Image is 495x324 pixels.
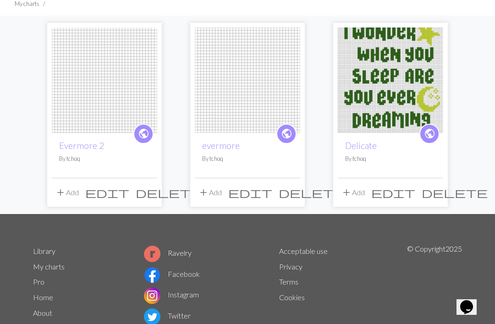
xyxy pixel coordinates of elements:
a: Home [33,293,53,302]
a: About [33,308,52,317]
button: Delete [275,184,348,201]
a: evermore [202,140,240,151]
span: public [281,126,292,141]
button: Delete [132,184,205,201]
i: public [424,125,435,143]
a: Evermore 2 [59,140,104,151]
i: public [138,125,149,143]
img: Facebook logo [144,267,160,283]
a: Facebook [144,269,200,278]
a: Terms [279,277,298,286]
img: Evermore 2 [52,27,157,133]
button: Edit [368,184,418,201]
a: public [133,124,154,144]
img: evermore [195,27,300,133]
span: add [341,186,352,199]
a: public [419,124,440,144]
span: edit [228,186,272,199]
a: Acceptable use [279,247,328,255]
span: edit [371,186,415,199]
p: By tchoq [59,154,150,163]
span: delete [422,186,488,199]
a: Ravelry [144,248,192,257]
a: My charts [33,262,65,271]
i: public [281,125,292,143]
a: Evermore 2 [52,75,157,83]
a: Cookies [279,293,305,302]
p: By tchoq [345,154,436,163]
span: delete [279,186,345,199]
span: edit [85,186,129,199]
button: Add [338,184,368,201]
span: add [198,186,209,199]
i: Edit [228,187,272,198]
a: Privacy [279,262,302,271]
i: Edit [85,187,129,198]
span: public [424,126,435,141]
a: public [276,124,297,144]
p: By tchoq [202,154,293,163]
a: Pro [33,277,44,286]
a: Delicate [338,75,443,83]
a: evermore [195,75,300,83]
button: Edit [82,184,132,201]
iframe: chat widget [456,287,486,315]
button: Delete [418,184,491,201]
a: Twitter [144,311,191,320]
img: Ravelry logo [144,246,160,262]
button: Add [195,184,225,201]
span: public [138,126,149,141]
button: Add [52,184,82,201]
button: Edit [225,184,275,201]
a: Library [33,247,55,255]
span: add [55,186,66,199]
a: Instagram [144,290,199,299]
i: Edit [371,187,415,198]
a: Delicate [345,140,377,151]
span: delete [136,186,202,199]
img: Delicate [338,27,443,133]
img: Instagram logo [144,287,160,304]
